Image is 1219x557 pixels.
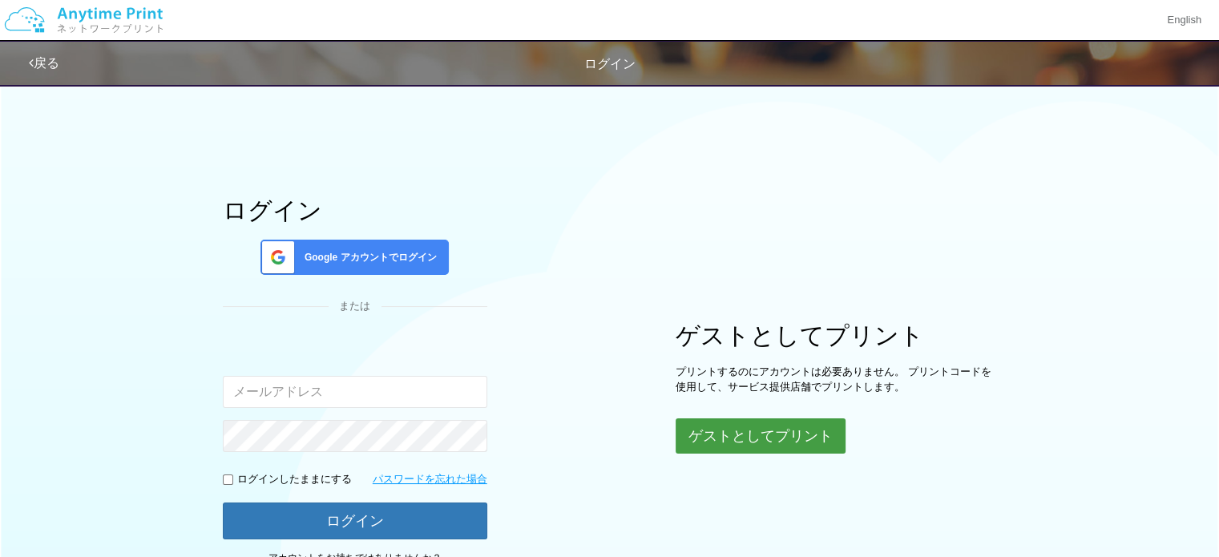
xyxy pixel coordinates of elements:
span: ログイン [584,57,636,71]
a: 戻る [29,56,59,70]
h1: ログイン [223,197,487,224]
p: プリントするのにアカウントは必要ありません。 プリントコードを使用して、サービス提供店舗でプリントします。 [676,365,996,394]
div: または [223,299,487,314]
button: ログイン [223,503,487,539]
p: ログインしたままにする [237,472,352,487]
h1: ゲストとしてプリント [676,322,996,349]
button: ゲストとしてプリント [676,418,846,454]
span: Google アカウントでログイン [298,251,437,264]
input: メールアドレス [223,376,487,408]
a: パスワードを忘れた場合 [373,472,487,487]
